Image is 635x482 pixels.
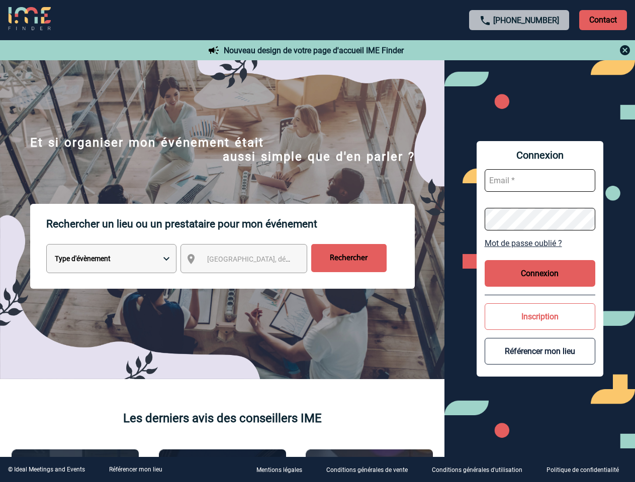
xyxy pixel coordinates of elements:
[493,16,559,25] a: [PHONE_NUMBER]
[485,169,595,192] input: Email *
[424,465,538,474] a: Conditions générales d'utilisation
[248,465,318,474] a: Mentions légales
[256,467,302,474] p: Mentions légales
[485,238,595,248] a: Mot de passe oublié ?
[318,465,424,474] a: Conditions générales de vente
[207,255,347,263] span: [GEOGRAPHIC_DATA], département, région...
[538,465,635,474] a: Politique de confidentialité
[485,260,595,287] button: Connexion
[547,467,619,474] p: Politique de confidentialité
[579,10,627,30] p: Contact
[479,15,491,27] img: call-24-px.png
[485,149,595,161] span: Connexion
[485,338,595,365] button: Référencer mon lieu
[432,467,522,474] p: Conditions générales d'utilisation
[485,303,595,330] button: Inscription
[8,466,85,473] div: © Ideal Meetings and Events
[46,204,415,244] p: Rechercher un lieu ou un prestataire pour mon événement
[311,244,387,272] input: Rechercher
[109,466,162,473] a: Référencer mon lieu
[326,467,408,474] p: Conditions générales de vente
